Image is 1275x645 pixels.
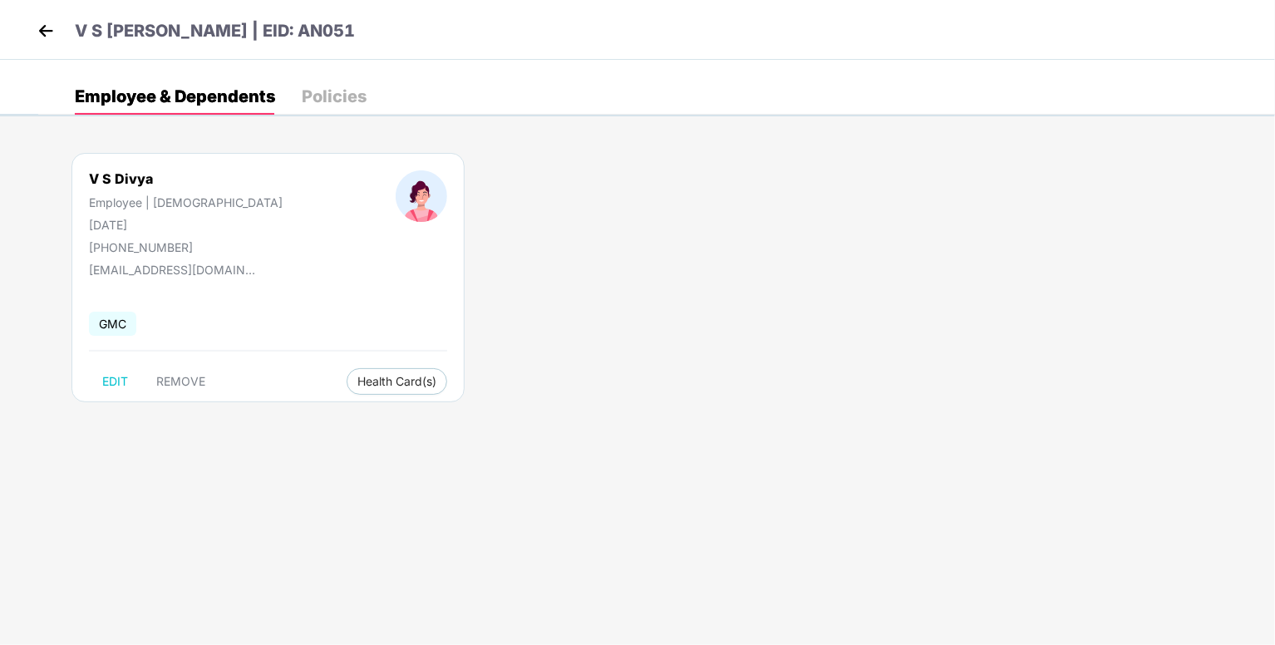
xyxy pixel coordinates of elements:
[357,377,436,386] span: Health Card(s)
[156,375,205,388] span: REMOVE
[143,368,219,395] button: REMOVE
[347,368,447,395] button: Health Card(s)
[396,170,447,222] img: profileImage
[89,195,283,209] div: Employee | [DEMOGRAPHIC_DATA]
[33,18,58,43] img: back
[75,88,275,105] div: Employee & Dependents
[89,312,136,336] span: GMC
[89,170,283,187] div: V S Divya
[75,18,355,44] p: V S [PERSON_NAME] | EID: AN051
[89,263,255,277] div: [EMAIL_ADDRESS][DOMAIN_NAME]
[302,88,367,105] div: Policies
[89,368,141,395] button: EDIT
[89,218,283,232] div: [DATE]
[89,240,283,254] div: [PHONE_NUMBER]
[102,375,128,388] span: EDIT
